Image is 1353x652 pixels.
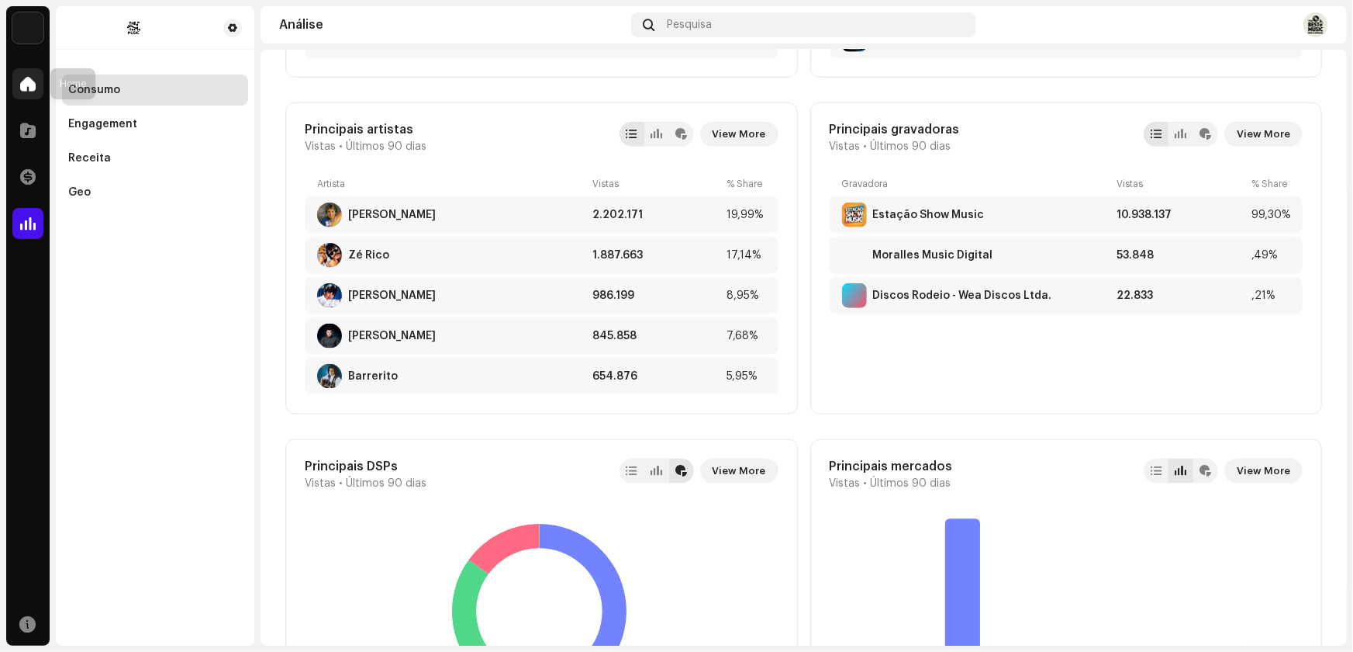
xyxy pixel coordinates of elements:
div: 99,30% [1251,209,1290,221]
div: 53.848 [1117,249,1245,262]
img: e57eb16c-630c-45a0-b173-efee7d63fb15 [1303,12,1328,37]
div: % Share [727,178,766,190]
div: Artista [317,178,586,190]
span: Últimos 90 dias [871,140,951,153]
div: 5,95% [727,370,766,383]
img: c86870aa-2232-4ba3-9b41-08f587110171 [12,12,43,43]
re-m-nav-item: Geo [62,177,248,208]
span: Últimos 90 dias [871,477,951,490]
img: D1DBC1DE-5884-4147-8E73-D75C05178C95 [317,283,342,308]
span: Últimos 90 dias [346,140,426,153]
img: 753A825B-6AB4-4C5C-B87C-FAC12AFAFDDB [317,203,342,227]
span: Vistas [305,140,336,153]
button: View More [700,122,778,147]
span: Vistas [830,477,861,490]
div: Cristiano Araújo [348,330,436,342]
div: 17,14% [727,249,766,262]
img: F546372D-A308-41C8-B012-AA664479DA53 [842,243,867,268]
div: 10.938.137 [1117,209,1245,221]
button: View More [1224,459,1303,484]
span: • [864,140,868,153]
span: • [864,477,868,490]
div: Estação Show Music [873,209,985,221]
span: Vistas [305,477,336,490]
div: Principais mercados [830,459,953,474]
div: Principais artistas [305,122,426,137]
span: • [339,477,343,490]
div: 1.887.663 [592,249,720,262]
img: 9840086C-057D-4E6F-8E55-C9B7329D9E55 [842,203,867,227]
div: Zé Rico [348,249,389,262]
re-m-nav-item: Receita [62,143,248,174]
div: Juanita [348,209,436,221]
span: View More [713,119,766,150]
img: 92761766-2FB5-4D36-BA2F-55AFF8AFD873 [317,243,342,268]
div: Principais DSPs [305,459,426,474]
div: 654.876 [592,370,720,383]
div: Receita [68,152,111,165]
div: 7,68% [727,330,766,342]
span: View More [713,456,766,487]
div: Moralles Music Digital [873,249,993,262]
div: Gravadora [842,178,1111,190]
div: Engagement [68,118,137,130]
div: Principais gravadoras [830,122,960,137]
img: f599b786-36f7-43ff-9e93-dc84791a6e00 [68,19,198,37]
span: Vistas [830,140,861,153]
div: Geo [68,186,91,199]
span: Últimos 90 dias [346,477,426,490]
div: Zezé Di Camargo [348,290,436,302]
re-m-nav-item: Engagement [62,109,248,140]
div: 8,95% [727,290,766,302]
button: View More [700,459,778,484]
div: 845.858 [592,330,720,342]
span: View More [1237,456,1290,487]
div: Consumo [68,84,120,96]
img: 93239182-E360-4EE6-ABF3-2EE260C3D3A2 [317,324,342,349]
div: 986.199 [592,290,720,302]
div: 19,99% [727,209,766,221]
div: Vistas [592,178,720,190]
div: ,21% [1251,290,1290,302]
div: % Share [1251,178,1290,190]
span: • [339,140,343,153]
button: View More [1224,122,1303,147]
div: 22.833 [1117,290,1245,302]
re-m-nav-item: Consumo [62,75,248,106]
div: 2.202.171 [592,209,720,221]
div: Barrerito [348,370,398,383]
div: Análise [279,19,625,31]
div: Vistas [1117,178,1245,190]
span: Pesquisa [668,19,713,31]
span: View More [1237,119,1290,150]
img: 41572741-A6A7-4734-81BF-3813C6B6278E [317,364,342,389]
div: ,49% [1251,249,1290,262]
div: Discos Rodeio - Wea Discos Ltda. [873,290,1052,302]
